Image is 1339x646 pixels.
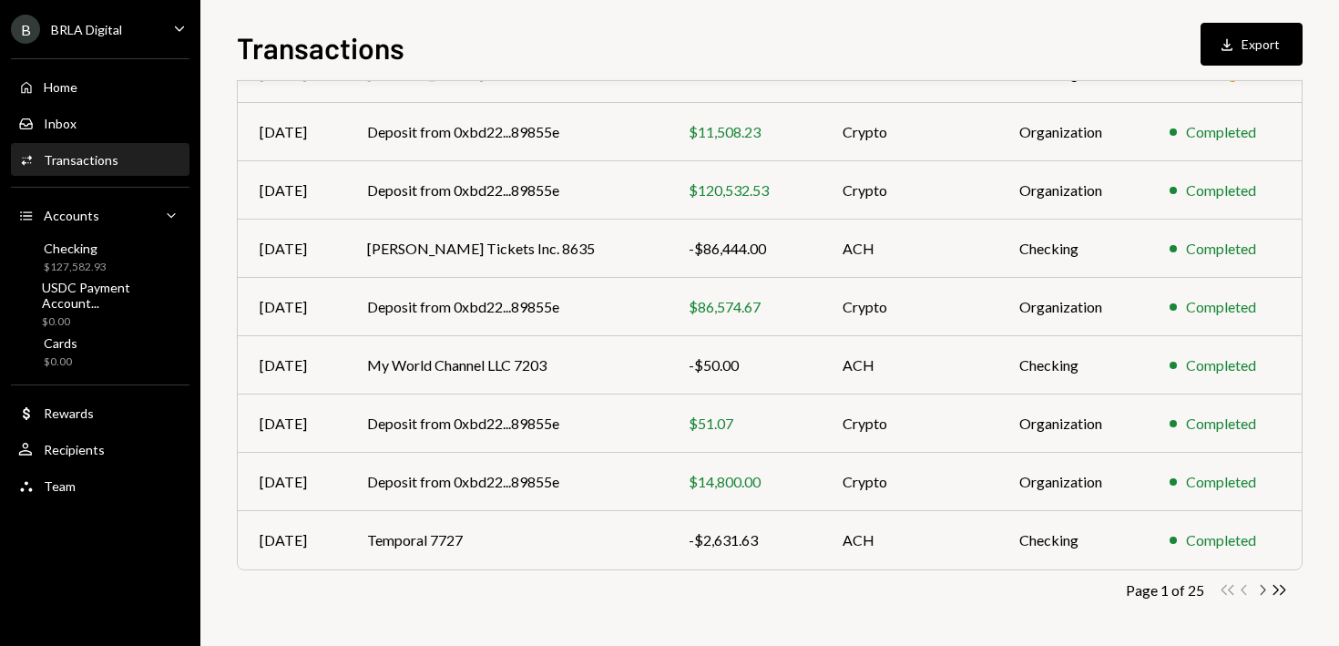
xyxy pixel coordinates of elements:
[689,296,798,318] div: $86,574.67
[997,278,1148,336] td: Organization
[997,395,1148,453] td: Organization
[689,529,798,551] div: -$2,631.63
[1186,413,1256,435] div: Completed
[997,336,1148,395] td: Checking
[1201,23,1303,66] button: Export
[821,395,997,453] td: Crypto
[42,280,182,311] div: USDC Payment Account...
[44,260,107,275] div: $127,582.93
[260,121,323,143] div: [DATE]
[1186,179,1256,201] div: Completed
[821,336,997,395] td: ACH
[345,278,667,336] td: Deposit from 0xbd22...89855e
[11,15,40,44] div: B
[689,121,798,143] div: $11,508.23
[821,220,997,278] td: ACH
[689,354,798,376] div: -$50.00
[260,413,323,435] div: [DATE]
[11,433,189,466] a: Recipients
[997,511,1148,569] td: Checking
[11,70,189,103] a: Home
[1186,529,1256,551] div: Completed
[260,179,323,201] div: [DATE]
[44,208,99,223] div: Accounts
[821,453,997,511] td: Crypto
[997,161,1148,220] td: Organization
[345,511,667,569] td: Temporal 7727
[260,238,323,260] div: [DATE]
[42,314,182,330] div: $0.00
[689,179,798,201] div: $120,532.53
[1186,354,1256,376] div: Completed
[260,471,323,493] div: [DATE]
[44,335,77,351] div: Cards
[11,282,189,326] a: USDC Payment Account...$0.00
[260,354,323,376] div: [DATE]
[11,469,189,502] a: Team
[345,336,667,395] td: My World Channel LLC 7203
[821,511,997,569] td: ACH
[689,238,798,260] div: -$86,444.00
[44,354,77,370] div: $0.00
[237,29,404,66] h1: Transactions
[345,103,667,161] td: Deposit from 0xbd22...89855e
[821,278,997,336] td: Crypto
[11,143,189,176] a: Transactions
[821,161,997,220] td: Crypto
[44,116,77,131] div: Inbox
[11,235,189,279] a: Checking$127,582.93
[689,413,798,435] div: $51.07
[997,453,1148,511] td: Organization
[260,529,323,551] div: [DATE]
[44,79,77,95] div: Home
[997,103,1148,161] td: Organization
[1186,296,1256,318] div: Completed
[1126,581,1204,599] div: Page 1 of 25
[44,442,105,457] div: Recipients
[1186,121,1256,143] div: Completed
[11,107,189,139] a: Inbox
[260,296,323,318] div: [DATE]
[821,103,997,161] td: Crypto
[51,22,122,37] div: BRLA Digital
[345,453,667,511] td: Deposit from 0xbd22...89855e
[44,152,118,168] div: Transactions
[11,199,189,231] a: Accounts
[1186,238,1256,260] div: Completed
[44,241,107,256] div: Checking
[345,161,667,220] td: Deposit from 0xbd22...89855e
[44,405,94,421] div: Rewards
[345,220,667,278] td: [PERSON_NAME] Tickets Inc. 8635
[11,330,189,374] a: Cards$0.00
[44,478,76,494] div: Team
[997,220,1148,278] td: Checking
[1186,471,1256,493] div: Completed
[345,395,667,453] td: Deposit from 0xbd22...89855e
[689,471,798,493] div: $14,800.00
[11,396,189,429] a: Rewards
